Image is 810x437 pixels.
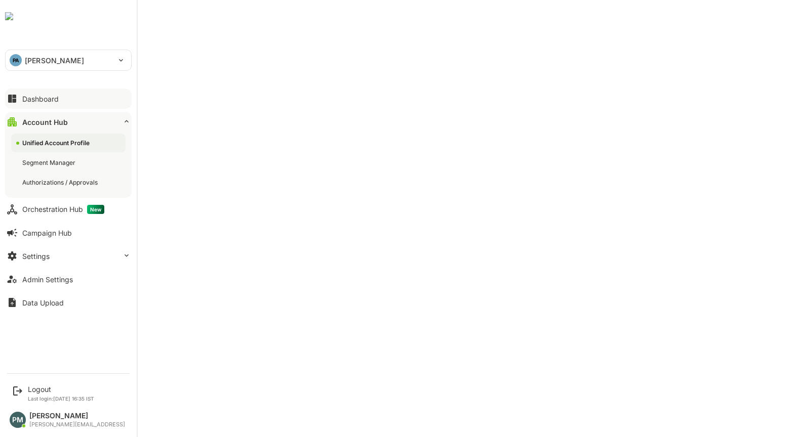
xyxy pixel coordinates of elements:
div: Campaign Hub [22,229,72,237]
img: undefinedjpg [5,12,13,20]
button: Orchestration HubNew [5,199,132,220]
div: Account Hub [22,118,68,126]
div: Orchestration Hub [22,205,104,214]
div: Authorizations / Approvals [22,178,100,187]
div: Logout [28,385,94,394]
button: Data Upload [5,292,132,313]
button: Campaign Hub [5,223,132,243]
div: PA [10,54,22,66]
button: Dashboard [5,89,132,109]
span: New [87,205,104,214]
div: PA[PERSON_NAME] [6,50,131,70]
div: [PERSON_NAME][EMAIL_ADDRESS] [29,421,125,428]
div: Dashboard [22,95,59,103]
p: Last login: [DATE] 16:35 IST [28,396,94,402]
div: Unified Account Profile [22,139,92,147]
div: Segment Manager [22,158,77,167]
div: Admin Settings [22,275,73,284]
button: Account Hub [5,112,132,132]
div: [PERSON_NAME] [29,412,125,420]
button: Settings [5,246,132,266]
button: Admin Settings [5,269,132,289]
div: Data Upload [22,298,64,307]
div: PM [10,412,26,428]
p: [PERSON_NAME] [25,55,84,66]
div: Settings [22,252,50,260]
